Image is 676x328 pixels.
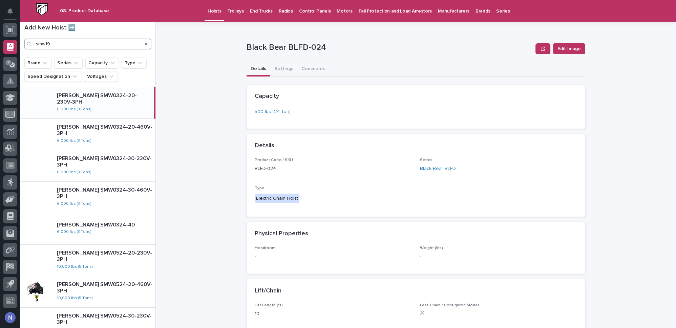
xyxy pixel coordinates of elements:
[553,43,585,54] button: Edit Image
[255,158,293,162] span: Product Code / SKU
[20,87,155,119] a: [PERSON_NAME] SMW0324-20-230V-3PH6,000 lbs (3 Tons)
[255,93,279,100] h2: Capacity
[57,281,153,294] p: [PERSON_NAME] SMW0524-20-460V-3PH
[255,194,299,203] div: Electric Chain Hoist
[20,213,155,245] a: [PERSON_NAME] SMW0324-406,000 lbs (3 Tons)
[255,108,291,115] a: 500 lbs (1/4 Ton)
[247,62,270,76] button: Details
[24,39,151,49] input: Search
[420,158,432,162] span: Series
[255,287,281,295] h2: Lift/Chain
[57,250,153,263] p: [PERSON_NAME] SMW0524-20-230V-3PH
[247,43,533,52] p: Black Bear BLFD-024
[57,107,91,112] a: 6,000 lbs (3 Tons)
[297,62,330,76] button: Comments
[57,155,153,168] p: [PERSON_NAME] SMW0324-30-230V-3PH
[20,182,155,213] a: [PERSON_NAME] SMW0324-30-460V-3PH6,000 lbs (3 Tons)
[420,165,456,172] a: Black Bear BLFD
[255,165,412,172] p: BLFD-024
[8,8,17,19] div: Notifications
[24,71,81,82] button: Speed Designation
[3,4,17,18] button: Notifications
[57,229,91,234] a: 6,000 lbs (3 Tons)
[420,303,479,307] span: Less Chain / Configured Model
[85,58,119,68] button: Capacity
[57,313,153,326] p: [PERSON_NAME] SMW0524-30-230V-3PH
[255,253,412,260] p: -
[255,246,276,250] span: Headroom
[57,92,151,105] p: [PERSON_NAME] SMW0324-20-230V-3PH
[420,253,577,260] p: -
[20,119,155,150] a: [PERSON_NAME] SMW0324-20-460V-3PH6,000 lbs (3 Tons)
[24,24,151,32] h1: Add New Hoist ➡️
[3,310,17,325] button: users-avatar
[270,62,297,76] button: Settings
[24,58,51,68] button: Brand
[557,45,581,52] span: Edit Image
[57,138,91,143] a: 6,000 lbs (3 Tons)
[255,230,308,238] h2: Physical Properties
[255,186,265,190] span: Type
[57,187,153,200] p: [PERSON_NAME] SMW0324-30-460V-3PH
[36,3,48,16] img: Workspace Logo
[420,246,443,250] span: Weight (lbs)
[60,8,109,14] h2: 08. Product Database
[57,222,153,228] p: [PERSON_NAME] SMW0324-40
[255,142,274,150] h2: Details
[20,276,155,308] a: [PERSON_NAME] SMW0524-20-460V-3PH10,000 lbs (5 Tons)
[57,124,153,137] p: [PERSON_NAME] SMW0324-20-460V-3PH
[57,264,93,269] a: 10,000 lbs (5 Tons)
[57,201,91,206] a: 6,000 lbs (3 Tons)
[255,303,283,307] span: Lift Length (ft)
[255,310,412,318] p: 10
[20,150,155,182] a: [PERSON_NAME] SMW0324-30-230V-3PH6,000 lbs (3 Tons)
[20,245,155,276] a: [PERSON_NAME] SMW0524-20-230V-3PH10,000 lbs (5 Tons)
[57,170,91,175] a: 6,000 lbs (3 Tons)
[84,71,118,82] button: Voltages
[54,58,83,68] button: Series
[122,58,147,68] button: Type
[57,296,93,301] a: 10,000 lbs (5 Tons)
